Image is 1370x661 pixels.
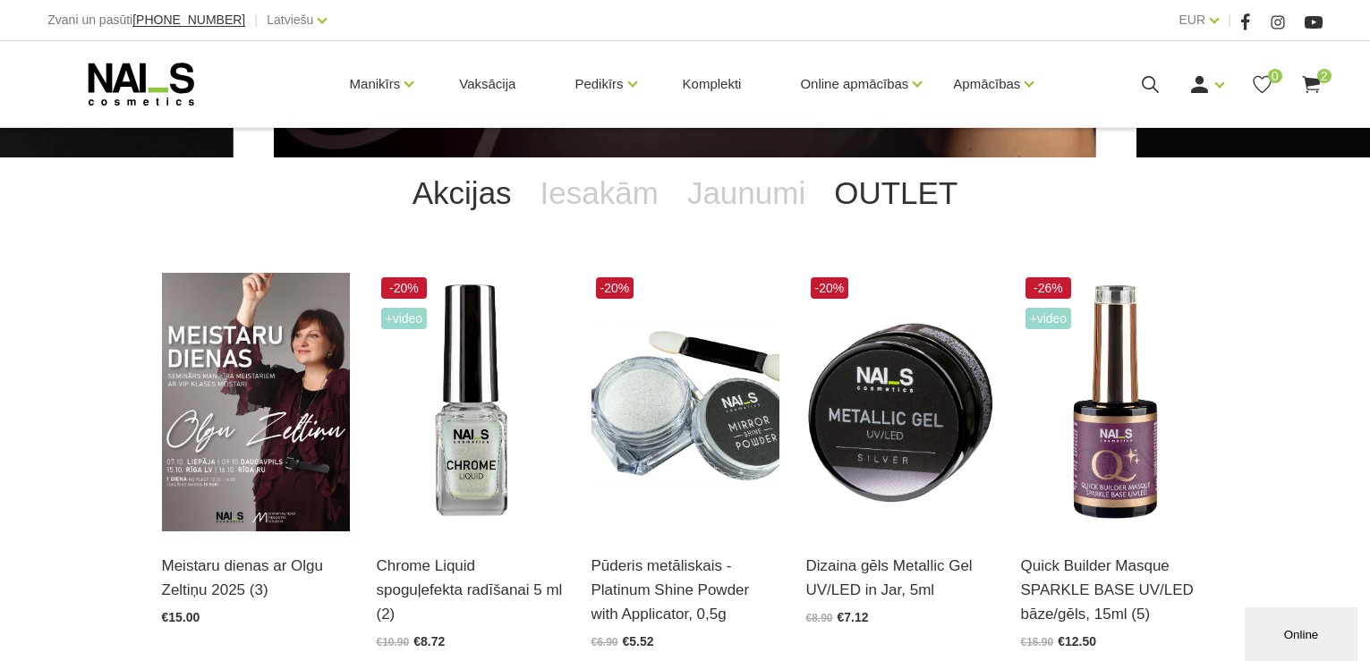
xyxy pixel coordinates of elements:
span: -20% [811,277,849,299]
span: | [254,9,258,31]
span: | [1228,9,1231,31]
span: €15.00 [162,610,200,624]
a: OUTLET [820,157,972,229]
span: +Video [381,308,428,329]
span: €16.90 [1021,636,1054,648]
a: Vaksācija [445,41,530,127]
a: Apmācības [953,48,1020,120]
a: Pūderis metāliskais - Platinum Shine Powder with Applicator, 0,5g [591,554,779,627]
img: ✨ Meistaru dienas ar Olgu Zeltiņu 2025 ✨ RUDENS / Seminārs manikīra meistariem Liepāja – 7. okt.,... [162,273,350,531]
a: EUR [1179,9,1206,30]
img: Augstas kvalitātes, metāliskā spoguļefekta dizaina pūderis lieliskam spīdumam. Šobrīd aktuāls spi... [591,273,779,531]
span: €6.90 [591,636,618,648]
span: -20% [596,277,634,299]
a: Quick Builder Masque SPARKLE BASE UV/LED bāze/gēls, 15ml (5) [1021,554,1209,627]
a: Akcijas [398,157,526,229]
div: Zvani un pasūti [47,9,245,31]
a: Chrome Liquid spoguļefekta radīšanai 5 ml (2) [377,554,565,627]
span: -20% [381,277,428,299]
span: €7.12 [838,610,869,624]
span: €12.50 [1058,634,1096,648]
span: -26% [1025,277,1072,299]
a: Jaunumi [673,157,820,229]
a: 0 [1251,73,1273,96]
a: Meistaru dienas ar Olgu Zeltiņu 2025 (3) [162,554,350,602]
span: 2 [1317,69,1332,83]
img: Metallic Gel UV/LED ir intensīvi pigmentets metala dizaina gēls, kas palīdz radīt reljefu zīmējum... [806,273,994,531]
span: 0 [1268,69,1282,83]
span: €10.90 [377,636,410,648]
img: Dizaina produkts spilgtā spoguļa efekta radīšanai.LIETOŠANA: Pirms lietošanas nepieciešams sakrat... [377,273,565,531]
img: Maskējoša, viegli mirdzoša bāze/gels. Unikāls produkts ar daudz izmantošanas iespējām: •Bāze gell... [1021,273,1209,531]
a: Komplekti [668,41,756,127]
a: Manikīrs [350,48,401,120]
a: Iesakām [526,157,673,229]
iframe: chat widget [1245,604,1361,661]
a: Online apmācības [800,48,908,120]
a: 2 [1300,73,1323,96]
a: Pedikīrs [574,48,623,120]
a: Latviešu [267,9,313,30]
span: +Video [1025,308,1072,329]
span: €8.90 [806,612,833,624]
a: [PHONE_NUMBER] [132,13,245,27]
span: €8.72 [413,634,445,648]
span: €5.52 [623,634,654,648]
a: Dizaina gēls Metallic Gel UV/LED in Jar, 5ml [806,554,994,602]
